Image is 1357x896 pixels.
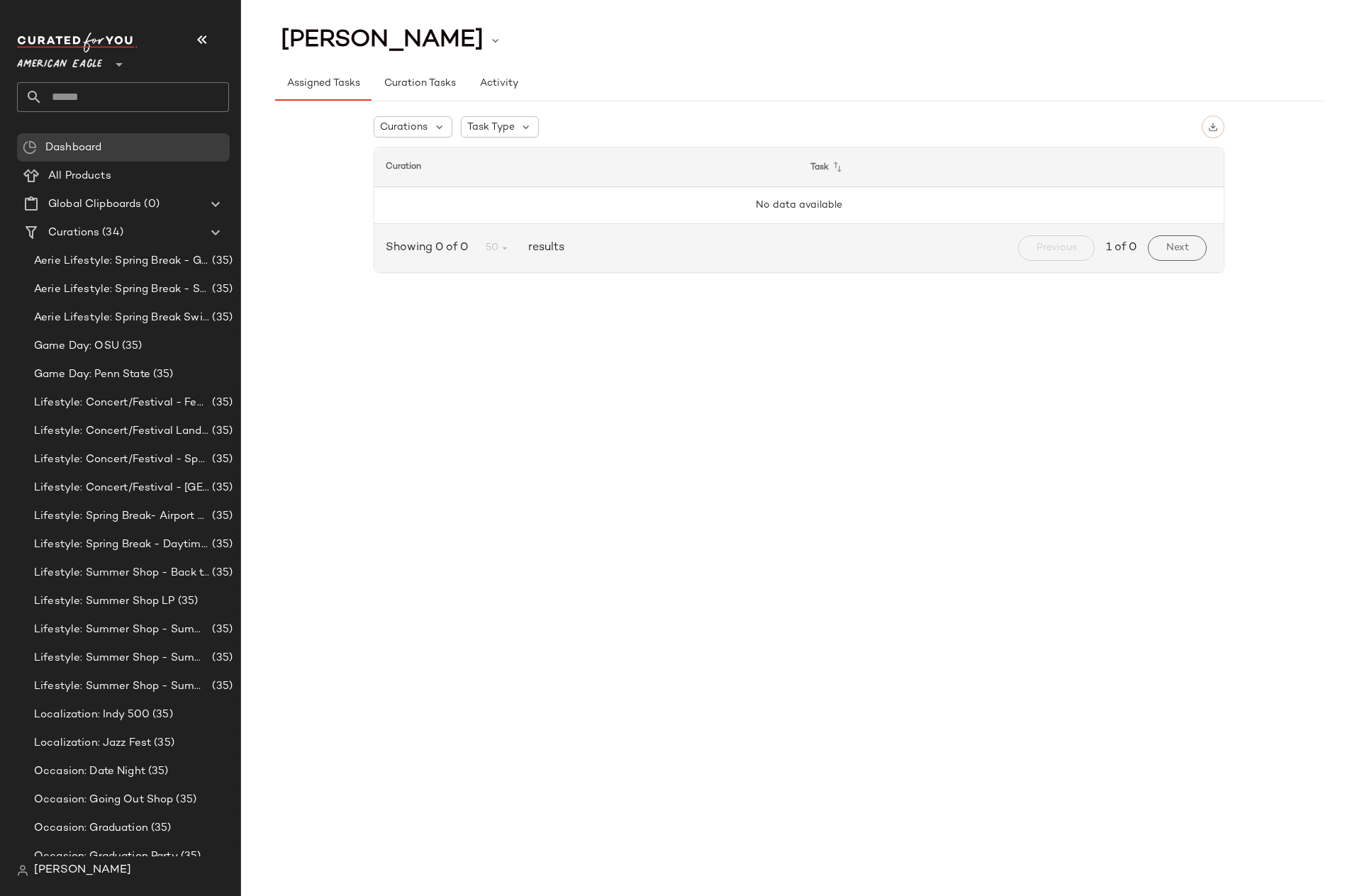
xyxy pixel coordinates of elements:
[209,565,233,581] span: (35)
[141,196,159,213] span: (0)
[1166,242,1189,254] span: Next
[209,253,233,269] span: (35)
[45,140,101,156] span: Dashboard
[34,622,209,638] span: Lifestyle: Summer Shop - Summer Abroad
[34,593,175,610] span: Lifestyle: Summer Shop LP
[99,225,123,241] span: (34)
[34,650,209,666] span: Lifestyle: Summer Shop - Summer Internship
[1106,240,1137,257] span: 1 of 0
[286,78,360,89] span: Assigned Tasks
[34,508,209,525] span: Lifestyle: Spring Break- Airport Style
[209,310,233,326] span: (35)
[34,338,119,354] span: Game Day: OSU
[34,537,209,553] span: Lifestyle: Spring Break - Daytime Casual
[1148,235,1207,261] button: Next
[383,78,455,89] span: Curation Tasks
[23,140,37,155] img: svg%3e
[34,395,209,411] span: Lifestyle: Concert/Festival - Femme
[374,147,799,187] th: Curation
[209,678,233,695] span: (35)
[151,735,174,751] span: (35)
[209,537,233,553] span: (35)
[209,622,233,638] span: (35)
[209,452,233,468] span: (35)
[209,480,233,496] span: (35)
[17,865,28,876] img: svg%3e
[48,196,141,213] span: Global Clipboards
[34,763,145,780] span: Occasion: Date Night
[34,452,209,468] span: Lifestyle: Concert/Festival - Sporty
[34,281,209,298] span: Aerie Lifestyle: Spring Break - Sporty
[209,508,233,525] span: (35)
[17,48,102,74] span: American Eagle
[150,707,173,723] span: (35)
[148,820,172,836] span: (35)
[145,763,169,780] span: (35)
[119,338,143,354] span: (35)
[479,78,518,89] span: Activity
[48,168,111,184] span: All Products
[178,849,201,865] span: (35)
[175,593,199,610] span: (35)
[374,187,1224,224] td: No data available
[34,480,209,496] span: Lifestyle: Concert/Festival - [GEOGRAPHIC_DATA]
[150,366,174,383] span: (35)
[1208,122,1218,132] img: svg%3e
[34,678,209,695] span: Lifestyle: Summer Shop - Summer Study Sessions
[34,565,209,581] span: Lifestyle: Summer Shop - Back to School Essentials
[17,33,138,52] img: cfy_white_logo.C9jOOHJF.svg
[48,225,99,241] span: Curations
[209,281,233,298] span: (35)
[209,423,233,439] span: (35)
[467,120,515,135] span: Task Type
[209,395,233,411] span: (35)
[209,650,233,666] span: (35)
[34,820,148,836] span: Occasion: Graduation
[523,240,564,257] span: results
[34,423,209,439] span: Lifestyle: Concert/Festival Landing Page
[34,792,173,808] span: Occasion: Going Out Shop
[34,310,209,326] span: Aerie Lifestyle: Spring Break Swimsuits Landing Page
[386,240,474,257] span: Showing 0 of 0
[34,862,131,879] span: [PERSON_NAME]
[173,792,196,808] span: (35)
[34,253,209,269] span: Aerie Lifestyle: Spring Break - Girly/Femme
[281,27,484,54] span: [PERSON_NAME]
[34,366,150,383] span: Game Day: Penn State
[34,735,151,751] span: Localization: Jazz Fest
[34,707,150,723] span: Localization: Indy 500
[34,849,178,865] span: Occasion: Graduation Party
[799,147,1224,187] th: Task
[380,120,428,135] span: Curations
